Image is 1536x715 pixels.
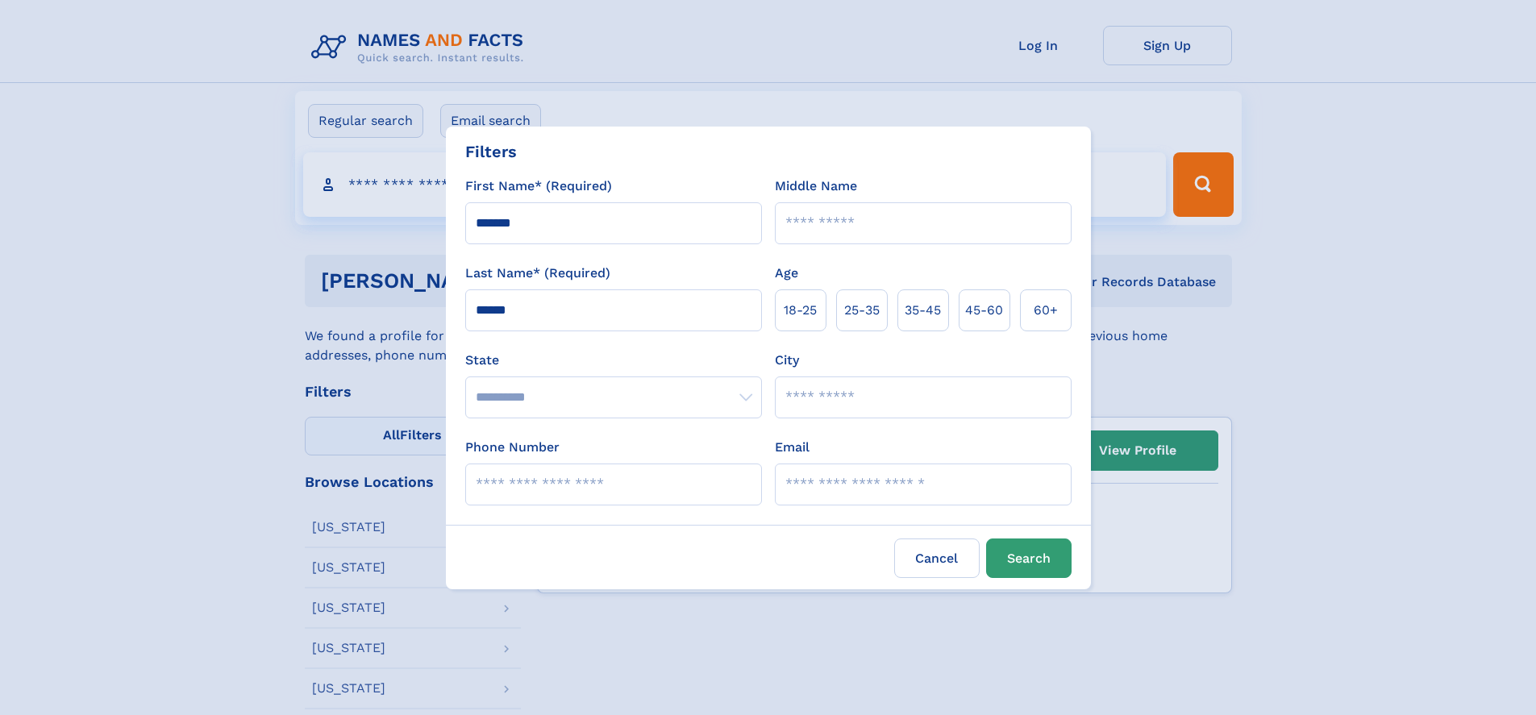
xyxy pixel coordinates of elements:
span: 45‑60 [965,301,1003,320]
label: State [465,351,762,370]
label: Middle Name [775,177,857,196]
label: Last Name* (Required) [465,264,610,283]
label: Age [775,264,798,283]
div: Filters [465,139,517,164]
label: City [775,351,799,370]
label: Email [775,438,810,457]
button: Search [986,538,1072,578]
label: Phone Number [465,438,560,457]
span: 60+ [1034,301,1058,320]
span: 18‑25 [784,301,817,320]
span: 25‑35 [844,301,880,320]
label: Cancel [894,538,980,578]
label: First Name* (Required) [465,177,612,196]
span: 35‑45 [905,301,941,320]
